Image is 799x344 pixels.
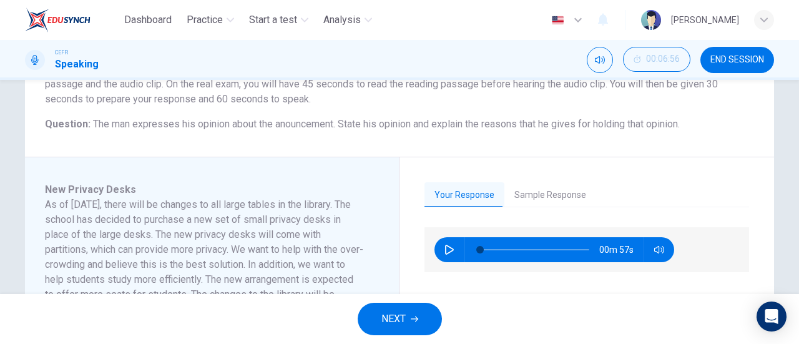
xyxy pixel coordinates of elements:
button: NEXT [358,303,442,335]
div: Open Intercom Messenger [757,302,787,332]
span: The man expresses his opinion about the anouncement. State his opinion and explain the reasons th... [93,118,680,130]
span: New Privacy Desks [45,184,136,195]
div: Hide [623,47,690,73]
span: CEFR [55,48,68,57]
span: 00:06:56 [646,54,680,64]
button: END SESSION [700,47,774,73]
span: Dashboard [124,12,172,27]
button: 00:06:56 [623,47,690,72]
img: Profile picture [641,10,661,30]
h6: Question : [45,117,754,132]
button: Dashboard [119,9,177,31]
div: basic tabs example [424,182,749,209]
span: Practice [187,12,223,27]
button: Practice [182,9,239,31]
span: You will now read a short passage and listen to an audio clip on the same topic. You will then an... [45,63,743,105]
span: NEXT [381,310,406,328]
span: END SESSION [710,55,764,65]
button: Your Response [424,182,504,209]
div: [PERSON_NAME] [671,12,739,27]
span: Analysis [323,12,361,27]
h6: As of [DATE], there will be changes to all large tables in the library. The school has decided to... [45,197,364,332]
a: EduSynch logo [25,7,119,32]
span: Start a test [249,12,297,27]
h6: Directions : [45,62,754,107]
button: Start a test [244,9,313,31]
img: EduSynch logo [25,7,91,32]
span: 00m 57s [599,237,644,262]
button: Sample Response [504,182,596,209]
h1: Speaking [55,57,99,72]
img: en [550,16,566,25]
div: Mute [587,47,613,73]
button: Analysis [318,9,377,31]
